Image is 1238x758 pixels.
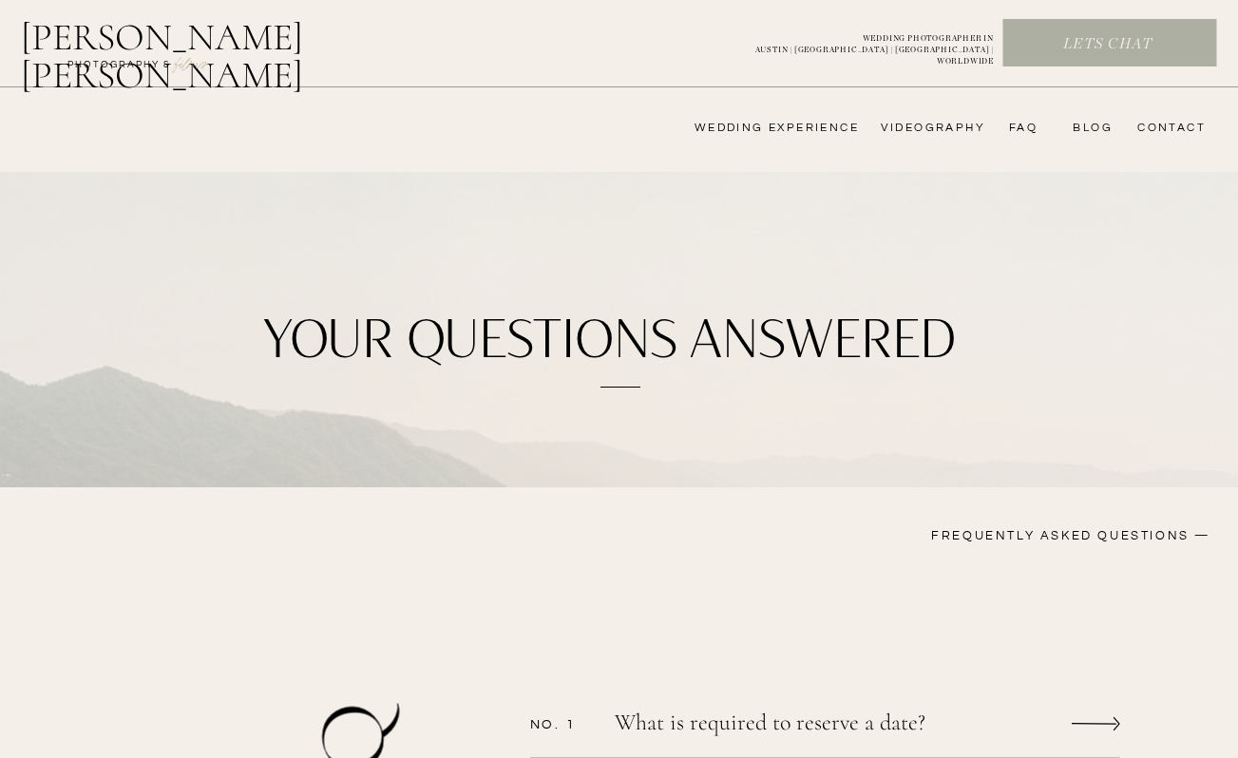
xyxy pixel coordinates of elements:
h3: FREQUENTLY ASKED QUESTIONS — [794,527,1210,549]
h1: your questions answered [249,311,971,372]
a: CONTACT [1132,121,1206,136]
a: wedding experience [668,121,859,136]
a: photography & [57,58,181,81]
a: [PERSON_NAME] [PERSON_NAME] [21,18,402,64]
a: bLog [1066,121,1113,136]
a: FAQ [1000,121,1038,136]
a: FILMs [156,51,226,74]
a: videography [875,121,985,136]
a: What is required to reserve a date? [615,711,985,739]
a: Lets chat [1003,34,1212,55]
p: No. 1 [530,716,592,731]
p: WEDDING PHOTOGRAPHER IN AUSTIN | [GEOGRAPHIC_DATA] | [GEOGRAPHIC_DATA] | WORLDWIDE [724,33,994,54]
a: WEDDING PHOTOGRAPHER INAUSTIN | [GEOGRAPHIC_DATA] | [GEOGRAPHIC_DATA] | WORLDWIDE [724,33,994,54]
